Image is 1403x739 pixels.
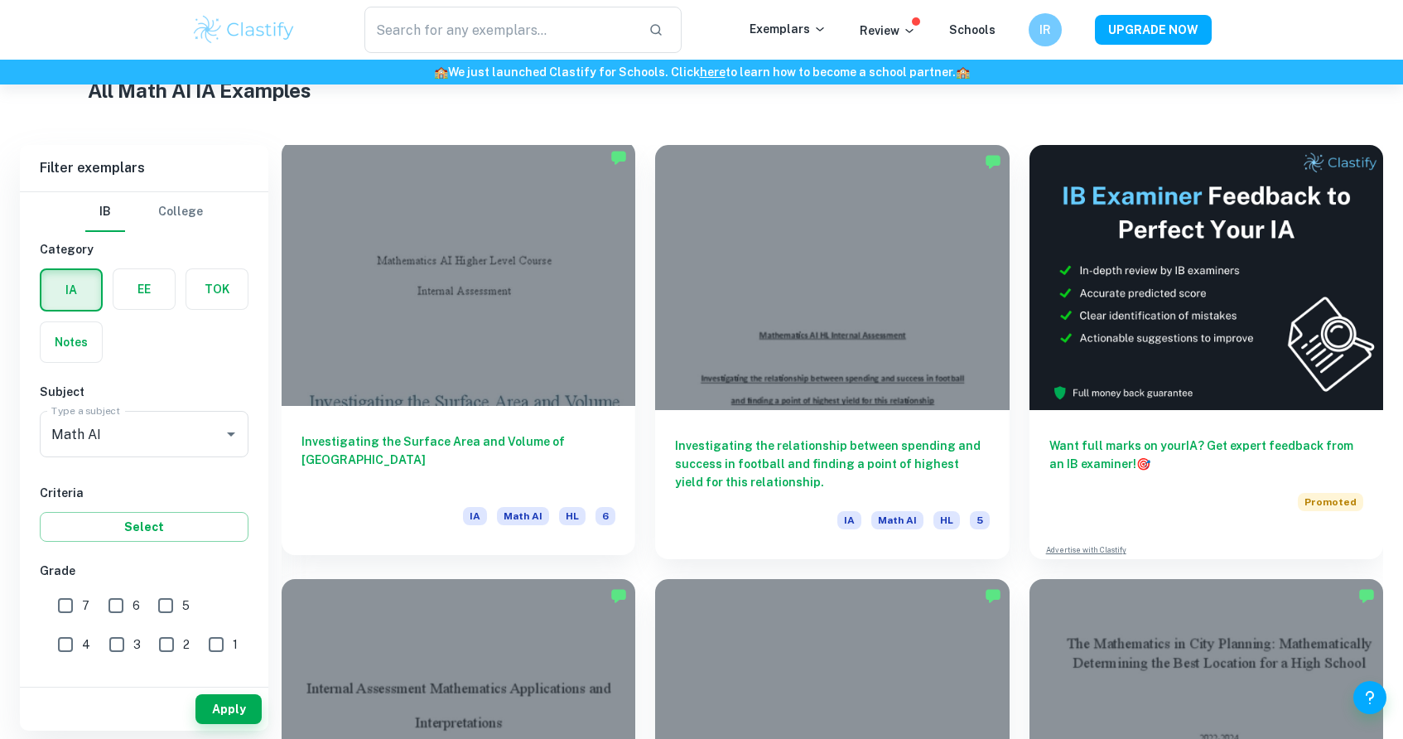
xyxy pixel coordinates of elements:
[434,65,448,79] span: 🏫
[51,403,120,418] label: Type a subject
[933,511,960,529] span: HL
[282,145,635,559] a: Investigating the Surface Area and Volume of [GEOGRAPHIC_DATA]IAMath AIHL6
[41,322,102,362] button: Notes
[113,269,175,309] button: EE
[133,597,140,615] span: 6
[463,507,487,525] span: IA
[191,13,297,46] img: Clastify logo
[985,587,1001,604] img: Marked
[970,511,990,529] span: 5
[195,694,262,724] button: Apply
[301,432,615,487] h6: Investigating the Surface Area and Volume of [GEOGRAPHIC_DATA]
[1029,145,1383,410] img: Thumbnail
[700,65,726,79] a: here
[82,597,89,615] span: 7
[655,145,1009,559] a: Investigating the relationship between spending and success in football and finding a point of hi...
[610,587,627,604] img: Marked
[233,635,238,654] span: 1
[1036,21,1055,39] h6: IR
[219,423,243,446] button: Open
[364,7,635,53] input: Search for any exemplars...
[40,484,248,502] h6: Criteria
[1046,544,1126,556] a: Advertise with Clastify
[85,192,203,232] div: Filter type choice
[1358,587,1375,604] img: Marked
[186,269,248,309] button: TOK
[956,65,970,79] span: 🏫
[595,507,615,525] span: 6
[610,149,627,166] img: Marked
[182,597,190,615] span: 5
[1298,493,1363,511] span: Promoted
[41,270,101,310] button: IA
[88,75,1314,105] h1: All Math AI IA Examples
[1049,437,1363,473] h6: Want full marks on your IA ? Get expert feedback from an IB examiner!
[860,22,916,40] p: Review
[837,511,861,529] span: IA
[1136,457,1150,471] span: 🎯
[675,437,989,491] h6: Investigating the relationship between spending and success in football and finding a point of hi...
[1029,13,1062,46] button: IR
[871,511,923,529] span: Math AI
[949,23,996,36] a: Schools
[40,512,248,542] button: Select
[985,153,1001,170] img: Marked
[3,63,1400,81] h6: We just launched Clastify for Schools. Click to learn how to become a school partner.
[559,507,586,525] span: HL
[158,192,203,232] button: College
[40,240,248,258] h6: Category
[40,383,248,401] h6: Subject
[1029,145,1383,559] a: Want full marks on yourIA? Get expert feedback from an IB examiner!PromotedAdvertise with Clastify
[40,562,248,580] h6: Grade
[1353,681,1386,714] button: Help and Feedback
[82,635,90,654] span: 4
[20,145,268,191] h6: Filter exemplars
[183,635,190,654] span: 2
[85,192,125,232] button: IB
[133,635,141,654] span: 3
[1095,15,1212,45] button: UPGRADE NOW
[750,20,827,38] p: Exemplars
[497,507,549,525] span: Math AI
